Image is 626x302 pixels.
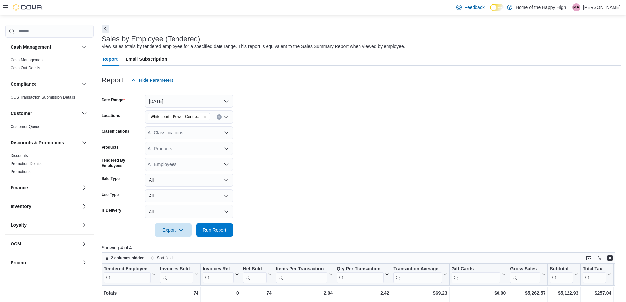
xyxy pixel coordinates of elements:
button: Display options [595,254,603,262]
div: Tendered Employee [104,266,151,272]
button: Export [155,223,192,237]
a: Cash Management [11,58,44,62]
a: Customer Queue [11,124,40,129]
div: Tendered Employee [104,266,151,283]
span: Sort fields [157,255,174,261]
h3: Discounts & Promotions [11,139,64,146]
div: Subtotal [550,266,573,272]
button: Discounts & Promotions [11,139,79,146]
button: Enter fullscreen [606,254,614,262]
h3: Report [102,76,123,84]
label: Date Range [102,97,125,103]
span: Run Report [203,227,226,233]
button: Open list of options [224,114,229,120]
a: Discounts [11,153,28,158]
h3: Pricing [11,259,26,266]
p: Home of the Happy High [516,3,566,11]
div: View sales totals by tendered employee for a specified date range. This report is equivalent to t... [102,43,405,50]
h3: Sales by Employee (Tendered) [102,35,200,43]
label: Tendered By Employees [102,158,142,168]
button: Pricing [11,259,79,266]
button: Inventory [11,203,79,210]
div: Net Sold [243,266,266,283]
button: 2 columns hidden [102,254,147,262]
div: Gift Card Sales [451,266,500,283]
div: Invoices Sold [160,266,193,272]
p: [PERSON_NAME] [583,3,621,11]
div: Items Per Transaction [276,266,327,283]
button: Items Per Transaction [276,266,333,283]
div: 0 [203,289,239,297]
button: Customer [11,110,79,117]
img: Cova [13,4,43,11]
div: Compliance [5,93,94,104]
button: Finance [81,184,88,192]
button: Open list of options [224,162,229,167]
span: Cash Management [11,58,44,63]
label: Locations [102,113,120,118]
span: 2 columns hidden [111,255,145,261]
span: Report [103,53,118,66]
button: Discounts & Promotions [81,139,88,147]
h3: Loyalty [11,222,27,228]
span: Email Subscription [126,53,167,66]
button: Subtotal [550,266,578,283]
div: Totals [104,289,156,297]
a: Promotions [11,169,31,174]
div: Total Tax [583,266,606,283]
label: Sale Type [102,176,120,181]
a: OCS Transaction Submission Details [11,95,75,100]
div: Cash Management [5,56,94,75]
button: Run Report [196,223,233,237]
button: Cash Management [11,44,79,50]
a: Promotion Details [11,161,42,166]
p: | [568,3,570,11]
button: All [145,205,233,218]
h3: Customer [11,110,32,117]
span: Feedback [464,4,484,11]
label: Use Type [102,192,119,197]
button: Customer [81,109,88,117]
button: All [145,174,233,187]
div: Customer [5,123,94,133]
button: Clear input [217,114,222,120]
button: OCM [81,240,88,248]
button: Pricing [81,259,88,267]
button: Tendered Employee [104,266,156,283]
div: Qty Per Transaction [337,266,384,283]
a: Feedback [454,1,487,14]
button: Transaction Average [393,266,447,283]
button: OCM [11,241,79,247]
button: Cash Management [81,43,88,51]
button: Loyalty [81,221,88,229]
div: 74 [243,289,271,297]
label: Is Delivery [102,208,121,213]
h3: Inventory [11,203,31,210]
div: Transaction Average [393,266,442,272]
div: Monica Arychuk [572,3,580,11]
p: Showing 4 of 4 [102,244,621,251]
button: [DATE] [145,95,233,108]
button: Invoices Ref [203,266,239,283]
label: Classifications [102,129,129,134]
label: Products [102,145,119,150]
div: Total Tax [583,266,606,272]
button: Inventory [81,202,88,210]
div: Discounts & Promotions [5,152,94,178]
button: Remove Whitecourt - Power Centre - Fire & Flower from selection in this group [203,115,207,119]
button: Compliance [11,81,79,87]
span: Export [159,223,188,237]
button: Gift Cards [451,266,506,283]
div: $257.04 [583,289,611,297]
button: Total Tax [583,266,611,283]
span: Whitecourt - Power Centre - Fire & Flower [151,113,202,120]
div: Invoices Ref [203,266,233,283]
h3: Compliance [11,81,36,87]
h3: Cash Management [11,44,51,50]
div: Qty Per Transaction [337,266,384,272]
div: $5,122.93 [550,289,578,297]
a: Cash Out Details [11,66,40,70]
h3: OCM [11,241,21,247]
div: Subtotal [550,266,573,283]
